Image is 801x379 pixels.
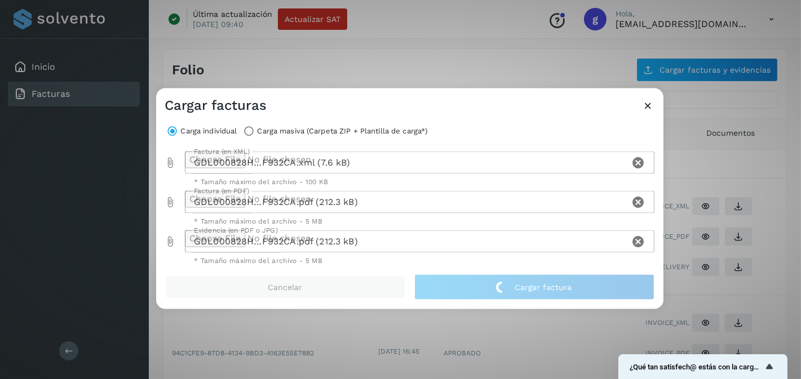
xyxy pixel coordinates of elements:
div: * Tamaño máximo del archivo - 100 KB [194,178,645,185]
button: Cancelar [165,275,405,298]
i: Clear Factura (en PDF) [632,195,645,208]
div: GDL000828H…F932CA.pdf (212.3 kB) [185,190,630,213]
div: GDL000828H…F932CA.pdf (212.3 kB) [185,230,630,252]
h3: Cargar facturas [165,97,267,113]
button: Cargar factura [414,274,654,300]
button: Mostrar encuesta - ¿Qué tan satisfech@ estás con la carga de tus facturas? [630,360,776,373]
div: * Tamaño máximo del archivo - 5 MB [194,257,645,264]
span: Cargar factura [515,283,572,291]
div: GDL000828H…F932CA.xml (7.6 kB) [185,151,630,173]
i: Clear Factura (en XML) [632,155,645,169]
label: Carga masiva (Carpeta ZIP + Plantilla de carga*) [257,123,428,139]
i: Factura (en PDF) prepended action [165,196,176,207]
span: ¿Qué tan satisfech@ estás con la carga de tus facturas? [630,363,763,371]
div: * Tamaño máximo del archivo - 5 MB [194,217,645,224]
i: Factura (en XML) prepended action [165,157,176,168]
span: Cancelar [268,283,302,291]
label: Carga individual [181,123,237,139]
i: Clear Evidencia (en PDF o JPG) [632,234,645,248]
i: Evidencia (en PDF o JPG) prepended action [165,235,176,247]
